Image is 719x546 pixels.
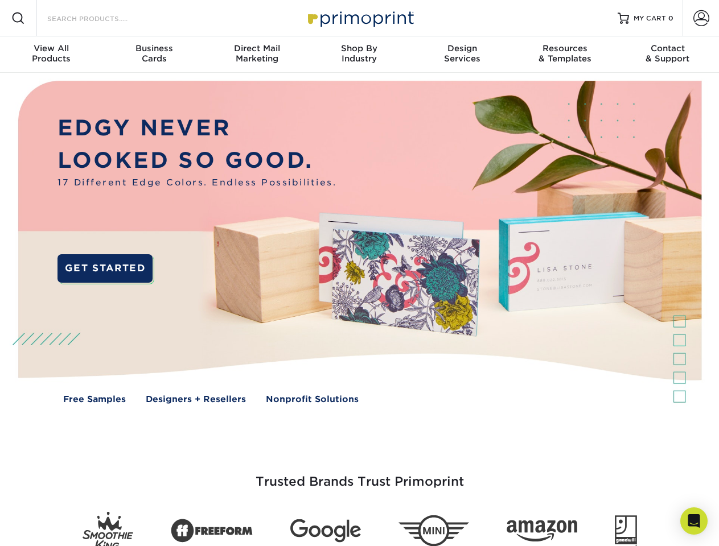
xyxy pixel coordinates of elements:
span: Resources [513,43,616,53]
span: Contact [617,43,719,53]
a: BusinessCards [102,36,205,73]
div: Services [411,43,513,64]
h3: Trusted Brands Trust Primoprint [27,447,693,503]
div: & Support [617,43,719,64]
span: Shop By [308,43,410,53]
div: Marketing [206,43,308,64]
span: Business [102,43,205,53]
img: Amazon [507,520,577,542]
img: Goodwill [615,515,637,546]
a: Direct MailMarketing [206,36,308,73]
a: Nonprofit Solutions [266,393,359,406]
div: & Templates [513,43,616,64]
div: Industry [308,43,410,64]
input: SEARCH PRODUCTS..... [46,11,157,25]
p: EDGY NEVER [57,112,336,144]
div: Cards [102,43,205,64]
a: Contact& Support [617,36,719,73]
img: Google [290,519,361,543]
span: Design [411,43,513,53]
a: GET STARTED [57,254,153,283]
span: 0 [668,14,673,22]
div: Open Intercom Messenger [680,507,708,535]
img: Primoprint [303,6,417,30]
a: Designers + Resellers [146,393,246,406]
a: DesignServices [411,36,513,73]
span: MY CART [634,14,666,23]
span: 17 Different Edge Colors. Endless Possibilities. [57,176,336,189]
a: Free Samples [63,393,126,406]
a: Shop ByIndustry [308,36,410,73]
p: LOOKED SO GOOD. [57,144,336,177]
iframe: Google Customer Reviews [3,511,97,542]
a: Resources& Templates [513,36,616,73]
span: Direct Mail [206,43,308,53]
